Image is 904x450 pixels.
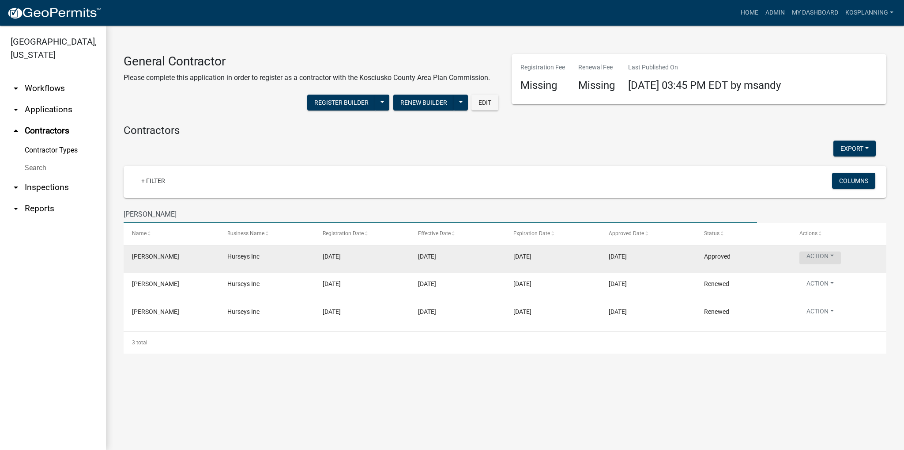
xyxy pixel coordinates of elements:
[704,253,731,260] span: Approved
[609,280,627,287] span: 07/17/2023
[132,253,179,260] span: Curt Hursey
[520,79,565,92] h4: Missing
[505,223,600,244] datatable-header-cell: Expiration Date
[609,308,627,315] span: 01/03/2022
[219,223,314,244] datatable-header-cell: Business Name
[410,223,505,244] datatable-header-cell: Effective Date
[393,95,454,111] button: Renew Builder
[124,72,490,83] p: Please complete this application in order to register as a contractor with the Kosciusko County A...
[11,126,21,136] i: arrow_drop_up
[323,308,341,315] span: 01/03/2022
[124,223,219,244] datatable-header-cell: Name
[578,63,615,72] p: Renewal Fee
[799,252,841,264] button: Action
[513,308,531,315] span: 12/31/2022
[418,230,451,236] span: Effective Date
[11,203,21,214] i: arrow_drop_down
[832,173,875,189] button: Columns
[609,230,644,236] span: Approved Date
[124,54,490,69] h3: General Contractor
[696,223,791,244] datatable-header-cell: Status
[762,4,788,21] a: Admin
[799,230,817,236] span: Actions
[578,79,615,92] h4: Missing
[418,280,436,287] span: 07/17/2023
[471,95,498,111] button: Edit
[132,308,179,315] span: Curt Hursey
[418,308,436,315] span: 01/03/2022
[227,230,264,236] span: Business Name
[227,253,260,260] span: Hurseys Inc
[513,253,531,260] span: 10/10/2025
[11,83,21,94] i: arrow_drop_down
[132,280,179,287] span: Curt Hursey
[799,307,841,320] button: Action
[11,182,21,193] i: arrow_drop_down
[323,230,364,236] span: Registration Date
[11,104,21,115] i: arrow_drop_down
[513,230,550,236] span: Expiration Date
[520,63,565,72] p: Registration Fee
[227,308,260,315] span: Hurseys Inc
[842,4,897,21] a: kosplanning
[628,63,781,72] p: Last Published On
[418,253,436,260] span: 10/10/2024
[788,4,842,21] a: My Dashboard
[323,280,341,287] span: 07/17/2023
[791,223,886,244] datatable-header-cell: Actions
[323,253,341,260] span: 10/10/2024
[628,79,781,92] span: [DATE] 03:45 PM EDT by msandy
[124,205,757,223] input: Search for contractors
[124,124,886,137] h4: Contractors
[799,279,841,292] button: Action
[513,280,531,287] span: 07/17/2024
[704,280,729,287] span: Renewed
[314,223,410,244] datatable-header-cell: Registration Date
[124,332,886,354] div: 3 total
[134,173,172,189] a: + Filter
[227,280,260,287] span: Hurseys Inc
[132,230,147,236] span: Name
[609,253,627,260] span: 10/10/2024
[833,141,876,156] button: Export
[600,223,696,244] datatable-header-cell: Approved Date
[704,230,719,236] span: Status
[307,95,376,111] button: Register Builder
[737,4,762,21] a: Home
[704,308,729,315] span: Renewed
